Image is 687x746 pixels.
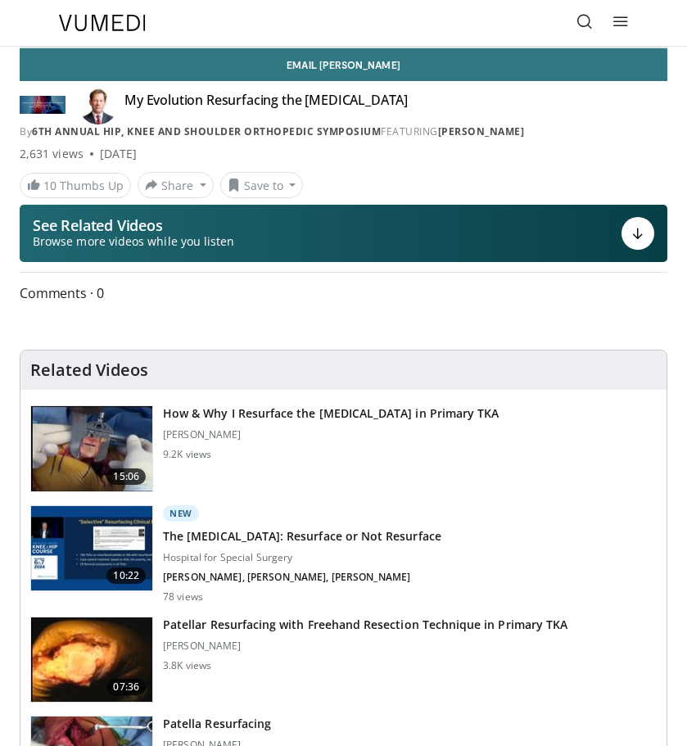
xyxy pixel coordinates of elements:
[163,405,499,422] h3: How & Why I Resurface the [MEDICAL_DATA] in Primary TKA
[100,146,137,162] div: [DATE]
[220,172,304,198] button: Save to
[163,505,199,522] p: New
[30,505,657,604] a: 10:22 New The [MEDICAL_DATA]: Resurface or Not Resurface Hospital for Special Surgery [PERSON_NAM...
[20,283,667,304] span: Comments 0
[163,428,499,441] p: [PERSON_NAME]
[32,124,381,138] a: 6th Annual Hip, Knee and Shoulder Orthopedic Symposium
[30,617,657,703] a: 07:36 Patellar Resurfacing with Freehand Resection Technique in Primary TKA [PERSON_NAME] 3.8K views
[43,178,56,193] span: 10
[33,217,234,233] p: See Related Videos
[163,448,211,461] p: 9.2K views
[163,551,441,564] p: Hospital for Special Surgery
[106,679,146,695] span: 07:36
[31,506,152,591] img: 973b0c3c-fa2a-4d48-9336-c199bb088639.150x105_q85_crop-smart_upscale.jpg
[31,617,152,703] img: 38650_0000_3.png.150x105_q85_crop-smart_upscale.jpg
[163,528,441,545] h3: The [MEDICAL_DATA]: Resurface or Not Resurface
[163,716,271,732] h3: Patella Resurfacing
[20,205,667,262] button: See Related Videos Browse more videos while you listen
[438,124,525,138] a: [PERSON_NAME]
[20,92,66,118] img: 6th Annual Hip, Knee and Shoulder Orthopedic Symposium
[20,48,667,81] a: Email [PERSON_NAME]
[124,92,408,118] h4: My Evolution Resurfacing the [MEDICAL_DATA]
[106,468,146,485] span: 15:06
[106,567,146,584] span: 10:22
[163,590,203,604] p: 78 views
[33,233,234,250] span: Browse more videos while you listen
[138,172,214,198] button: Share
[20,173,131,198] a: 10 Thumbs Up
[59,15,146,31] img: VuMedi Logo
[163,617,567,633] h3: Patellar Resurfacing with Freehand Resection Technique in Primary TKA
[163,659,211,672] p: 3.8K views
[163,640,567,653] p: [PERSON_NAME]
[20,124,667,139] div: By FEATURING
[20,146,84,162] span: 2,631 views
[30,405,657,492] a: 15:06 How & Why I Resurface the [MEDICAL_DATA] in Primary TKA [PERSON_NAME] 9.2K views
[79,85,118,124] img: Avatar
[31,406,152,491] img: Dennis_-_patella_resurfacing_3.png.150x105_q85_crop-smart_upscale.jpg
[163,571,441,584] p: [PERSON_NAME], [PERSON_NAME], [PERSON_NAME]
[30,360,148,380] h4: Related Videos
